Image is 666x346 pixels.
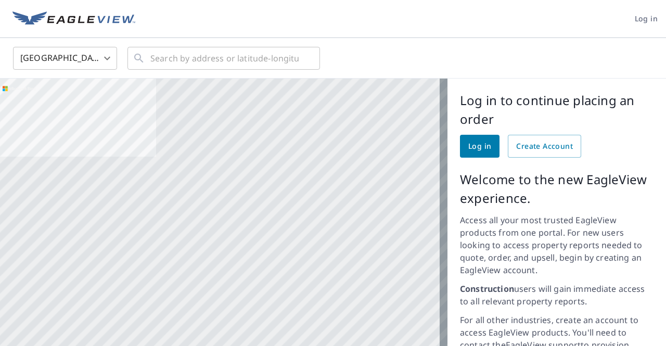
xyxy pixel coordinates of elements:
[13,44,117,73] div: [GEOGRAPHIC_DATA]
[150,44,299,73] input: Search by address or latitude-longitude
[460,91,654,129] p: Log in to continue placing an order
[460,135,499,158] a: Log in
[460,283,654,307] p: users will gain immediate access to all relevant property reports.
[460,170,654,208] p: Welcome to the new EagleView experience.
[508,135,581,158] a: Create Account
[12,11,135,27] img: EV Logo
[635,12,658,25] span: Log in
[460,283,514,294] strong: Construction
[516,140,573,153] span: Create Account
[460,214,654,276] p: Access all your most trusted EagleView products from one portal. For new users looking to access ...
[468,140,491,153] span: Log in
